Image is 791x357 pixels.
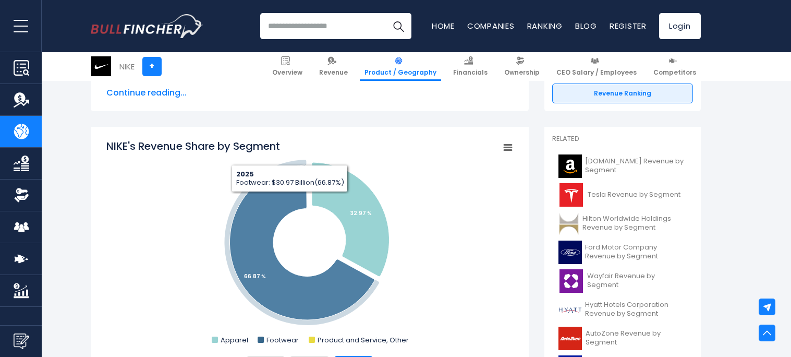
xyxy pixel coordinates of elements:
[91,56,111,76] img: NKE logo
[385,13,411,39] button: Search
[266,335,299,345] text: Footwear
[653,68,696,77] span: Competitors
[649,52,701,81] a: Competitors
[552,267,693,295] a: Wayfair Revenue by Segment
[350,209,372,217] tspan: 32.97 %
[558,212,580,235] img: HLT logo
[558,154,582,178] img: AMZN logo
[558,183,585,207] img: TSLA logo
[299,179,315,187] tspan: 0.16 %
[552,135,693,144] p: Related
[14,187,29,203] img: Ownership
[432,20,455,31] a: Home
[318,335,409,345] text: Product and Service, Other
[585,301,687,318] span: Hyatt Hotels Corporation Revenue by Segment
[142,57,162,76] a: +
[575,20,597,31] a: Blog
[364,68,436,77] span: Product / Geography
[582,215,686,232] span: Hilton Worldwide Holdings Revenue by Segment
[91,14,203,38] img: Bullfincher logo
[585,243,687,261] span: Ford Motor Company Revenue by Segment
[527,20,563,31] a: Ranking
[552,324,693,353] a: AutoZone Revenue by Segment
[319,68,348,77] span: Revenue
[556,68,637,77] span: CEO Salary / Employees
[552,209,693,238] a: Hilton Worldwide Holdings Revenue by Segment
[588,191,680,199] span: Tesla Revenue by Segment
[610,20,647,31] a: Register
[448,52,492,81] a: Financials
[272,68,302,77] span: Overview
[552,152,693,181] a: [DOMAIN_NAME] Revenue by Segment
[585,157,687,175] span: [DOMAIN_NAME] Revenue by Segment
[552,238,693,267] a: Ford Motor Company Revenue by Segment
[558,327,583,350] img: AZO logo
[267,52,307,81] a: Overview
[558,269,584,293] img: W logo
[552,181,693,209] a: Tesla Revenue by Segment
[659,13,701,39] a: Login
[360,52,441,81] a: Product / Geography
[119,61,135,73] div: NIKE
[467,20,515,31] a: Companies
[552,52,641,81] a: CEO Salary / Employees
[552,84,693,103] a: Revenue Ranking
[500,52,544,81] a: Ownership
[106,87,513,99] span: Continue reading...
[587,272,687,290] span: Wayfair Revenue by Segment
[504,68,540,77] span: Ownership
[221,335,248,345] text: Apparel
[558,241,582,264] img: F logo
[106,139,513,348] svg: NIKE's Revenue Share by Segment
[558,298,582,322] img: H logo
[106,139,280,153] tspan: NIKE's Revenue Share by Segment
[453,68,488,77] span: Financials
[314,52,352,81] a: Revenue
[552,295,693,324] a: Hyatt Hotels Corporation Revenue by Segment
[244,272,266,280] tspan: 66.87 %
[586,329,686,347] span: AutoZone Revenue by Segment
[91,14,203,38] a: Go to homepage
